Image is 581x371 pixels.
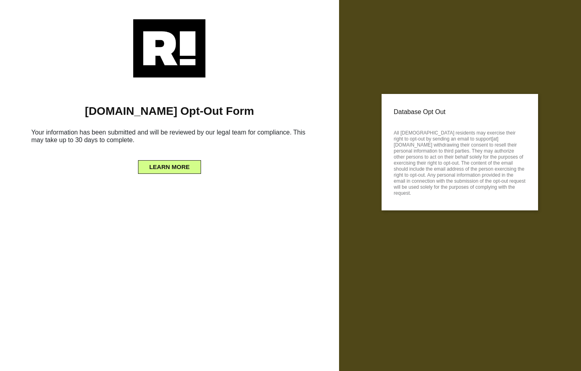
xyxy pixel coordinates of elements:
h6: Your information has been submitted and will be reviewed by our legal team for compliance. This m... [12,125,327,150]
p: Database Opt Out [394,106,526,118]
button: LEARN MORE [138,160,201,174]
p: All [DEMOGRAPHIC_DATA] residents may exercise their right to opt-out by sending an email to suppo... [394,128,526,196]
img: Retention.com [133,19,205,77]
a: LEARN MORE [138,161,201,168]
h1: [DOMAIN_NAME] Opt-Out Form [12,104,327,118]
